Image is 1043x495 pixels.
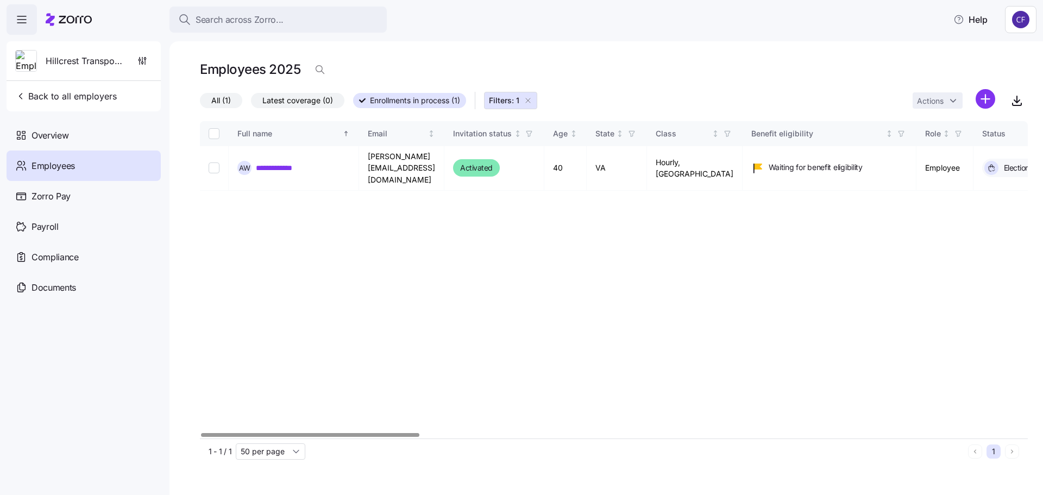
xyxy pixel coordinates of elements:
div: Not sorted [885,130,893,137]
td: Hourly, [GEOGRAPHIC_DATA] [647,146,743,191]
button: 1 [987,444,1001,459]
img: Employer logo [16,51,36,72]
th: Benefit eligibilityNot sorted [743,121,916,146]
td: Employee [916,146,973,191]
span: Help [953,13,988,26]
th: ClassNot sorted [647,121,743,146]
a: Overview [7,120,161,151]
svg: add icon [976,89,995,109]
span: Documents [32,281,76,295]
span: Activated [460,161,493,174]
button: Actions [913,92,963,109]
span: Search across Zorro... [196,13,284,27]
td: VA [587,146,647,191]
a: Compliance [7,242,161,272]
button: Search across Zorro... [169,7,387,33]
a: Documents [7,272,161,303]
div: Age [553,128,568,140]
button: Back to all employers [11,85,121,107]
div: Role [925,128,941,140]
h1: Employees 2025 [200,61,300,78]
span: All (1) [211,93,231,108]
div: State [595,128,614,140]
div: Email [368,128,426,140]
div: Not sorted [428,130,435,137]
a: Zorro Pay [7,181,161,211]
button: Next page [1005,444,1019,459]
div: Benefit eligibility [751,128,884,140]
button: Filters: 1 [484,92,537,109]
img: 7d4a9558da78dc7654dde66b79f71a2e [1012,11,1029,28]
th: RoleNot sorted [916,121,973,146]
input: Select record 1 [209,162,219,173]
th: Full nameSorted ascending [229,121,359,146]
span: Filters: 1 [489,95,519,106]
div: Not sorted [616,130,624,137]
th: StateNot sorted [587,121,647,146]
span: Compliance [32,250,79,264]
button: Previous page [968,444,982,459]
span: Waiting for benefit eligibility [769,162,863,173]
th: Invitation statusNot sorted [444,121,544,146]
a: Payroll [7,211,161,242]
span: Overview [32,129,68,142]
span: Payroll [32,220,59,234]
span: Zorro Pay [32,190,71,203]
div: Invitation status [453,128,512,140]
div: Full name [237,128,341,140]
span: Latest coverage (0) [262,93,333,108]
td: 40 [544,146,587,191]
div: Not sorted [943,130,950,137]
div: Not sorted [570,130,577,137]
div: Not sorted [514,130,521,137]
a: Employees [7,151,161,181]
span: Enrollments in process (1) [370,93,460,108]
span: 1 - 1 / 1 [209,446,231,457]
th: AgeNot sorted [544,121,587,146]
th: EmailNot sorted [359,121,444,146]
span: Actions [917,97,944,105]
span: Hillcrest Transportation Inc. [46,54,124,68]
span: Back to all employers [15,90,117,103]
td: [PERSON_NAME][EMAIL_ADDRESS][DOMAIN_NAME] [359,146,444,191]
input: Select all records [209,128,219,139]
div: Class [656,128,710,140]
div: Sorted ascending [342,130,350,137]
span: Employees [32,159,75,173]
span: A W [239,165,250,172]
div: Not sorted [712,130,719,137]
button: Help [945,9,996,30]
